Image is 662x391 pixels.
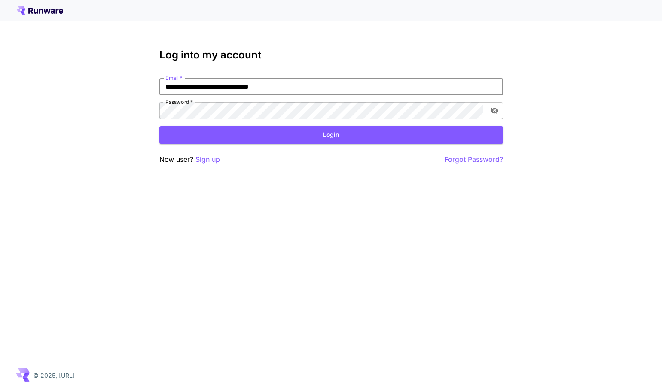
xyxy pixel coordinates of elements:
[487,103,502,118] button: toggle password visibility
[195,154,220,165] button: Sign up
[445,154,503,165] button: Forgot Password?
[33,371,75,380] p: © 2025, [URL]
[165,98,193,106] label: Password
[159,126,503,144] button: Login
[159,154,220,165] p: New user?
[159,49,503,61] h3: Log into my account
[165,74,182,82] label: Email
